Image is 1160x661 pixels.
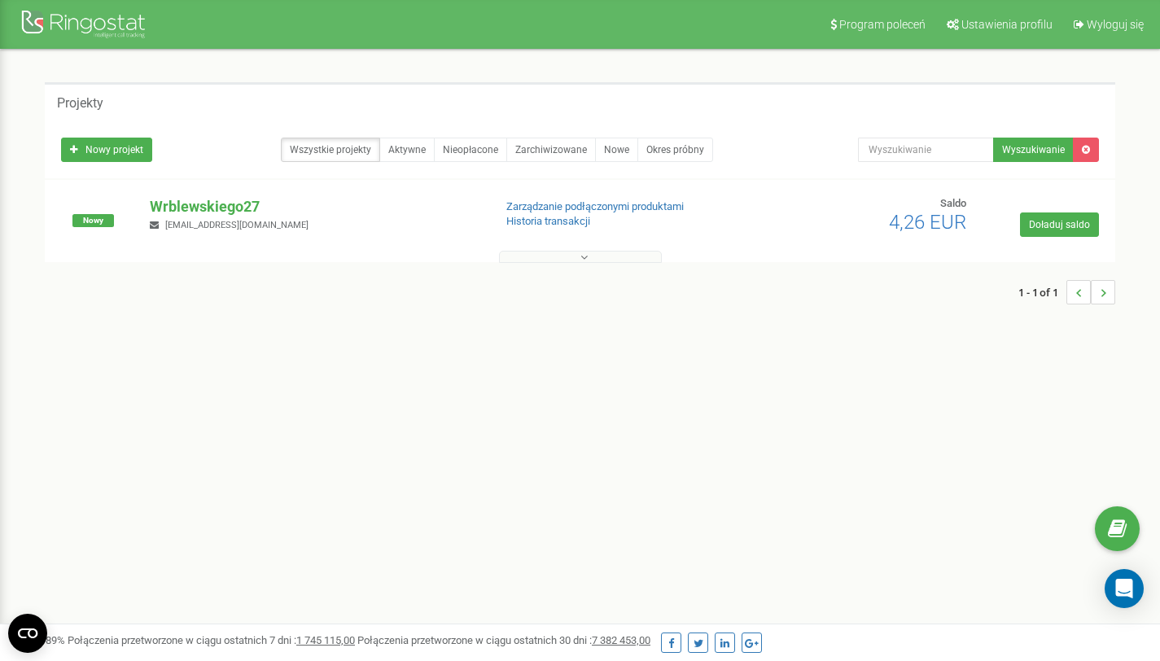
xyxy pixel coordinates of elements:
[637,138,713,162] a: Okres próbny
[592,634,650,646] u: 7 382 453,00
[889,211,966,234] span: 4,26 EUR
[1087,18,1144,31] span: Wyloguj się
[961,18,1053,31] span: Ustawienia profilu
[434,138,507,162] a: Nieopłacone
[595,138,638,162] a: Nowe
[68,634,355,646] span: Połączenia przetworzone w ciągu ostatnich 7 dni :
[357,634,650,646] span: Połączenia przetworzone w ciągu ostatnich 30 dni :
[506,215,590,227] a: Historia transakcji
[165,220,309,230] span: [EMAIL_ADDRESS][DOMAIN_NAME]
[72,214,114,227] span: Nowy
[379,138,435,162] a: Aktywne
[858,138,994,162] input: Wyszukiwanie
[506,200,684,212] a: Zarządzanie podłączonymi produktami
[506,138,596,162] a: Zarchiwizowane
[1105,569,1144,608] div: Open Intercom Messenger
[1018,264,1115,321] nav: ...
[1020,212,1099,237] a: Doładuj saldo
[150,196,479,217] p: Wrblewskiego27
[281,138,380,162] a: Wszystkie projekty
[1018,280,1066,304] span: 1 - 1 of 1
[61,138,152,162] a: Nowy projekt
[8,614,47,653] button: Open CMP widget
[839,18,926,31] span: Program poleceń
[296,634,355,646] u: 1 745 115,00
[993,138,1074,162] button: Wyszukiwanie
[940,197,966,209] span: Saldo
[57,96,103,111] h5: Projekty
